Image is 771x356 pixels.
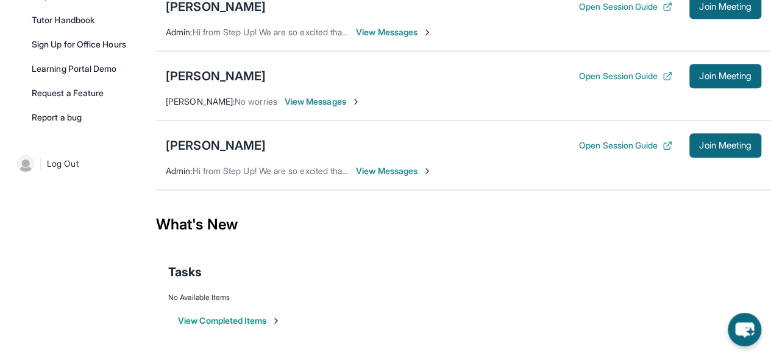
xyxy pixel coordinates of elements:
[699,3,751,10] span: Join Meeting
[168,264,202,281] span: Tasks
[166,166,192,176] span: Admin :
[24,58,144,80] a: Learning Portal Demo
[166,27,192,37] span: Admin :
[699,142,751,149] span: Join Meeting
[168,293,759,302] div: No Available Items
[285,96,361,108] span: View Messages
[178,315,281,327] button: View Completed Items
[422,27,432,37] img: Chevron-Right
[24,9,144,31] a: Tutor Handbook
[24,106,144,128] a: Report a bug
[579,1,672,13] button: Open Session Guide
[699,72,751,80] span: Join Meeting
[356,165,432,177] span: View Messages
[24,82,144,104] a: Request a Feature
[47,158,79,170] span: Log Out
[24,33,144,55] a: Sign Up for Office Hours
[579,139,672,152] button: Open Session Guide
[689,133,761,158] button: Join Meeting
[579,70,672,82] button: Open Session Guide
[166,137,266,154] div: [PERSON_NAME]
[156,198,771,251] div: What's New
[235,96,277,106] span: No worries
[689,64,761,88] button: Join Meeting
[166,96,235,106] span: [PERSON_NAME] :
[356,26,432,38] span: View Messages
[166,68,266,85] div: [PERSON_NAME]
[422,166,432,176] img: Chevron-Right
[39,156,42,171] span: |
[12,150,144,177] a: |Log Out
[17,155,34,172] img: user-img
[728,313,761,346] button: chat-button
[351,97,361,106] img: Chevron-Right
